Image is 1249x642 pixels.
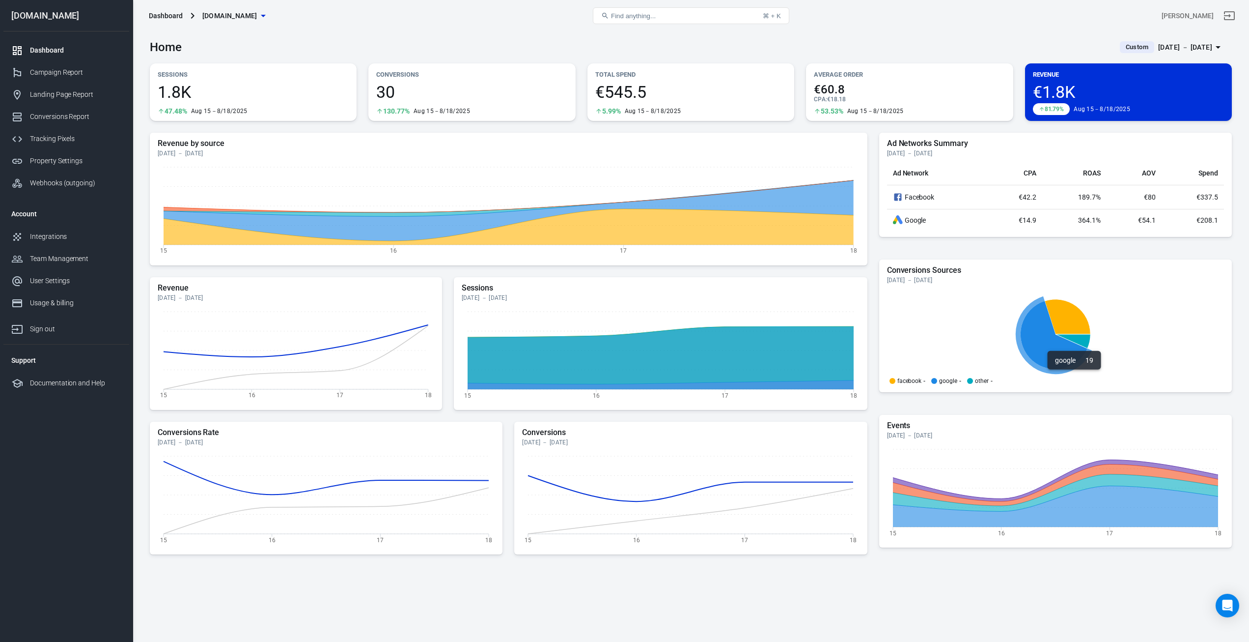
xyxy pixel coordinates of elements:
tspan: 15 [889,529,896,536]
span: Custom [1122,42,1152,52]
tspan: 16 [998,529,1004,536]
tspan: 15 [464,392,471,399]
div: [DOMAIN_NAME] [3,11,129,20]
div: Dashboard [149,11,183,21]
tspan: 15 [525,536,531,543]
a: Sign out [3,314,129,340]
span: €60.8 [814,84,1005,95]
th: ROAS [1042,161,1107,185]
tspan: 16 [249,392,255,399]
div: Facebook [893,191,981,203]
div: Dashboard [30,45,121,56]
span: €545.5 [595,84,786,100]
div: Integrations [30,232,121,242]
a: Sign out [1218,4,1241,28]
span: 30 [376,84,567,100]
p: google [939,378,957,384]
p: Revenue [1033,69,1224,80]
span: 189.7% [1078,193,1101,201]
tspan: 18 [1215,529,1221,536]
button: Find anything...⌘ + K [593,7,789,24]
h5: Conversions Rate [158,428,495,438]
tspan: 15 [160,247,167,254]
div: Tracking Pixels [30,134,121,144]
span: 1.8K [158,84,349,100]
div: [DATE] － [DATE] [887,149,1224,157]
div: [DATE] － [DATE] [158,438,495,446]
button: [DOMAIN_NAME] [198,7,269,25]
h3: Home [150,40,182,54]
span: CPA : [814,96,827,103]
p: Conversions [376,69,567,80]
span: €1.8K [1033,84,1224,100]
div: [DATE] － [DATE] [887,276,1224,284]
div: Documentation and Help [30,378,121,388]
a: Conversions Report [3,106,129,128]
span: - [991,378,993,384]
div: Aug 15－8/18/2025 [1074,105,1130,113]
div: Campaign Report [30,67,121,78]
a: Dashboard [3,39,129,61]
tspan: 16 [269,536,276,543]
a: Tracking Pixels [3,128,129,150]
tspan: 17 [742,536,749,543]
div: User Settings [30,276,121,286]
span: €80 [1144,193,1156,201]
tspan: 18 [485,536,492,543]
tspan: 16 [390,247,397,254]
tspan: 16 [593,392,600,399]
th: AOV [1107,161,1162,185]
span: - [923,378,925,384]
tspan: 15 [160,536,167,543]
tspan: 18 [425,392,432,399]
p: Sessions [158,69,349,80]
p: Total Spend [595,69,786,80]
h5: Revenue by source [158,139,860,148]
span: - [959,378,961,384]
span: €337.5 [1196,193,1218,201]
a: Webhooks (outgoing) [3,172,129,194]
div: Open Intercom Messenger [1216,594,1239,617]
a: Property Settings [3,150,129,172]
div: Sign out [30,324,121,334]
tspan: 15 [160,392,167,399]
th: Ad Network [887,161,987,185]
h5: Revenue [158,283,434,293]
tspan: 17 [377,536,384,543]
span: €54.1 [1138,216,1156,224]
tspan: 17 [620,247,627,254]
a: Usage & billing [3,292,129,314]
div: [DATE] － [DATE] [462,294,860,302]
div: Webhooks (outgoing) [30,178,121,188]
span: 364.1% [1078,216,1101,224]
div: Team Management [30,254,121,264]
h5: Conversions Sources [887,265,1224,275]
span: 47.48% [165,108,187,115]
tspan: 17 [1106,529,1113,536]
tspan: 17 [336,392,343,399]
h5: Sessions [462,283,860,293]
a: Integrations [3,226,129,248]
div: Aug 15－8/18/2025 [191,107,248,115]
h5: Ad Networks Summary [887,139,1224,148]
h5: Conversions [522,428,859,438]
div: Google [893,215,981,225]
div: [DATE] － [DATE] [887,432,1224,439]
span: €18.18 [827,96,846,103]
div: [DATE] － [DATE] [1158,41,1212,54]
tspan: 18 [850,392,857,399]
span: €42.2 [1019,193,1036,201]
h5: Events [887,421,1224,431]
div: Conversions Report [30,112,121,122]
div: Aug 15－8/18/2025 [414,107,470,115]
div: Google Ads [893,215,903,225]
p: Average Order [814,69,1005,80]
tspan: 17 [722,392,728,399]
button: Custom[DATE] － [DATE] [1112,39,1232,56]
tspan: 18 [850,536,857,543]
a: User Settings [3,270,129,292]
a: Team Management [3,248,129,270]
tspan: 18 [850,247,857,254]
div: Usage & billing [30,298,121,308]
div: Landing Page Report [30,89,121,100]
